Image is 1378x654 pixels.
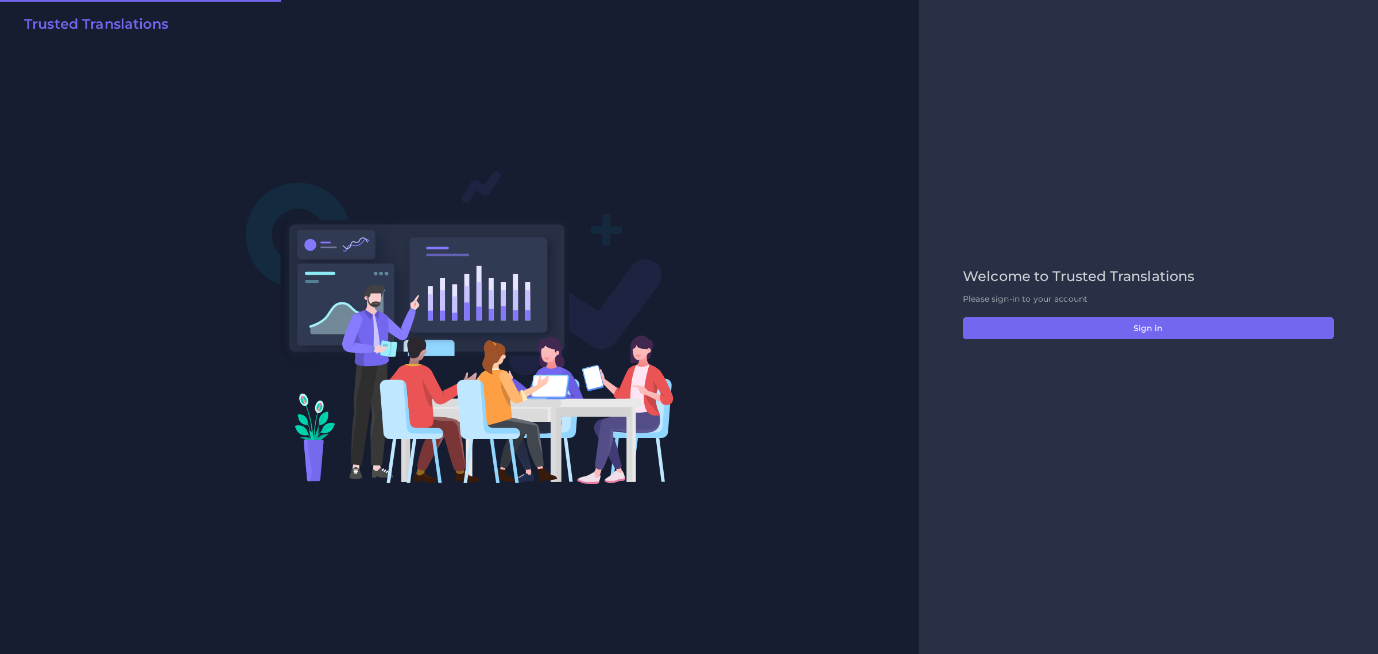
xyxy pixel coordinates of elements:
h2: Trusted Translations [24,16,168,33]
a: Trusted Translations [16,16,168,37]
button: Sign in [963,317,1334,339]
p: Please sign-in to your account [963,293,1334,305]
h2: Welcome to Trusted Translations [963,268,1334,285]
img: Login V2 [245,170,674,484]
